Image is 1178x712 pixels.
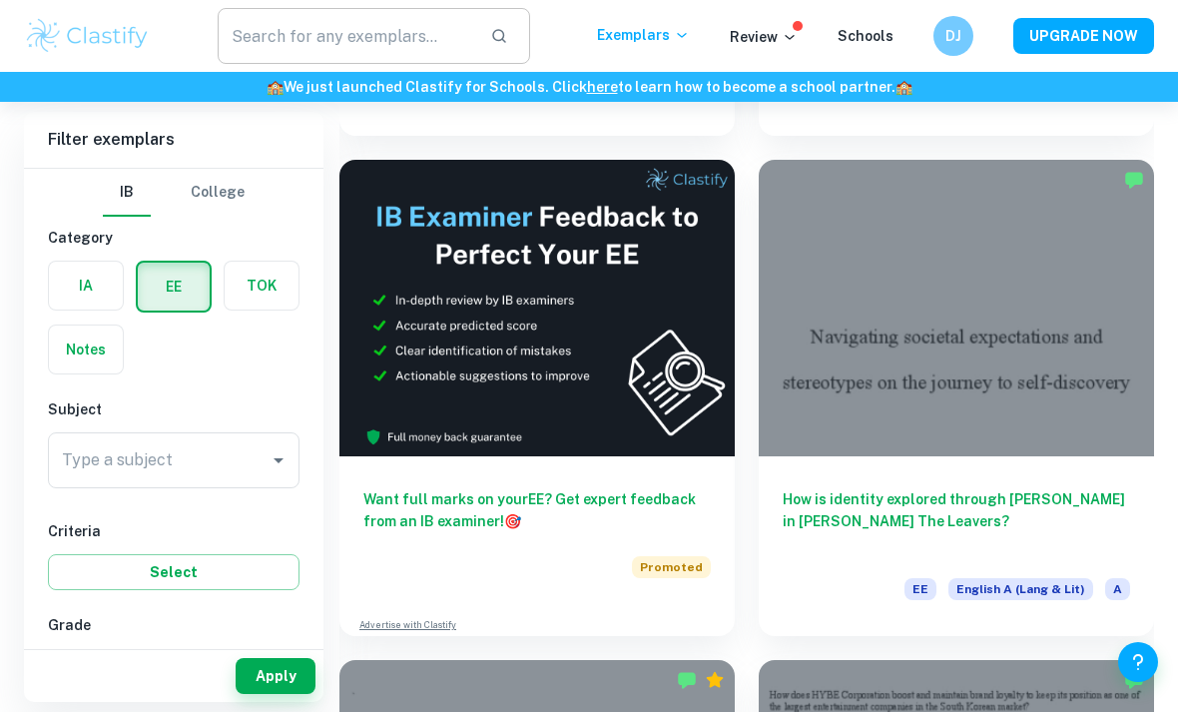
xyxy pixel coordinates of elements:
button: UPGRADE NOW [1013,18,1154,54]
span: A [1105,578,1130,600]
span: EE [904,578,936,600]
span: 🏫 [267,79,284,95]
h6: Want full marks on your EE ? Get expert feedback from an IB examiner! [363,488,711,532]
button: Help and Feedback [1118,642,1158,682]
button: TOK [225,262,298,310]
h6: Subject [48,398,299,420]
input: Search for any exemplars... [218,8,474,64]
div: Premium [705,670,725,690]
span: 🎯 [504,513,521,529]
button: IA [49,262,123,310]
h6: Criteria [48,520,299,542]
button: Apply [236,658,315,694]
h6: How is identity explored through [PERSON_NAME] in [PERSON_NAME] The Leavers? [783,488,1130,554]
p: Review [730,26,798,48]
button: IB [103,169,151,217]
div: Filter type choice [103,169,245,217]
span: 🏫 [895,79,912,95]
span: English A (Lang & Lit) [948,578,1093,600]
h6: DJ [942,25,965,47]
a: Schools [838,28,893,44]
p: Exemplars [597,24,690,46]
h6: We just launched Clastify for Schools. Click to learn how to become a school partner. [4,76,1174,98]
button: Open [265,446,293,474]
span: Promoted [632,556,711,578]
h6: Grade [48,614,299,636]
button: EE [138,263,210,311]
a: How is identity explored through [PERSON_NAME] in [PERSON_NAME] The Leavers?EEEnglish A (Lang & L... [759,160,1154,636]
img: Marked [677,670,697,690]
button: College [191,169,245,217]
a: here [587,79,618,95]
img: Thumbnail [339,160,735,456]
button: Select [48,554,299,590]
img: Marked [1124,170,1144,190]
h6: Filter exemplars [24,112,323,168]
a: Want full marks on yourEE? Get expert feedback from an IB examiner!PromotedAdvertise with Clastify [339,160,735,636]
button: Notes [49,326,123,373]
h6: Category [48,227,299,249]
img: Clastify logo [24,16,151,56]
button: DJ [933,16,973,56]
a: Advertise with Clastify [359,618,456,632]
